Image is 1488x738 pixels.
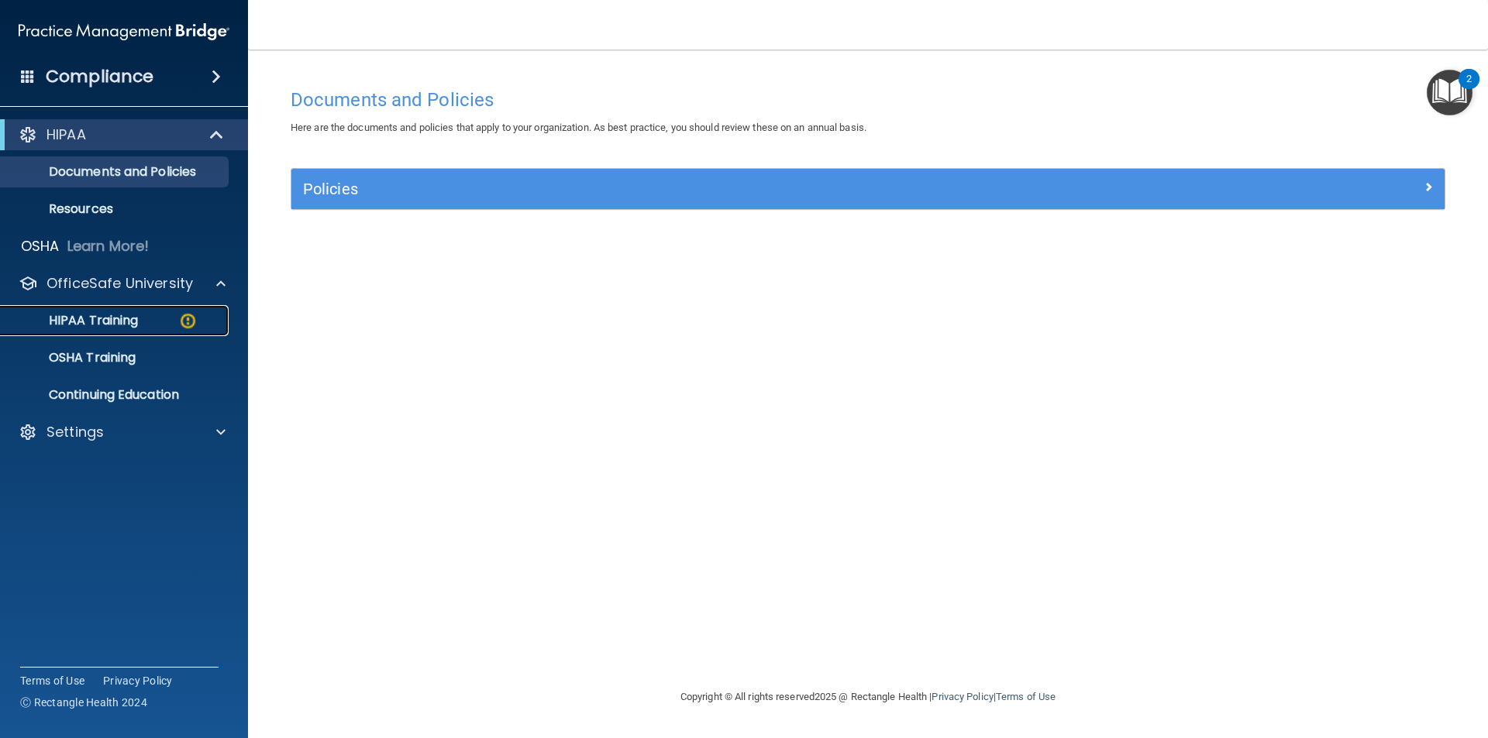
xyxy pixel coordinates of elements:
[19,16,229,47] img: PMB logo
[303,177,1433,201] a: Policies
[10,350,136,366] p: OSHA Training
[46,66,153,88] h4: Compliance
[932,691,993,702] a: Privacy Policy
[291,90,1445,110] h4: Documents and Policies
[10,164,222,180] p: Documents and Policies
[21,237,60,256] p: OSHA
[1220,628,1469,690] iframe: Drift Widget Chat Controller
[291,122,866,133] span: Here are the documents and policies that apply to your organization. As best practice, you should...
[19,274,226,293] a: OfficeSafe University
[67,237,150,256] p: Learn More!
[10,201,222,217] p: Resources
[20,673,84,688] a: Terms of Use
[996,691,1056,702] a: Terms of Use
[585,672,1151,722] div: Copyright © All rights reserved 2025 @ Rectangle Health | |
[19,125,225,144] a: HIPAA
[1466,79,1472,99] div: 2
[303,180,1145,197] h5: Policies
[46,274,193,293] p: OfficeSafe University
[10,387,222,403] p: Continuing Education
[19,423,226,441] a: Settings
[178,311,198,331] img: warning-circle.0cc9ac19.png
[10,313,138,328] p: HIPAA Training
[46,125,86,144] p: HIPAA
[46,423,104,441] p: Settings
[1427,70,1472,115] button: Open Resource Center, 2 new notifications
[103,673,173,688] a: Privacy Policy
[20,695,147,710] span: Ⓒ Rectangle Health 2024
